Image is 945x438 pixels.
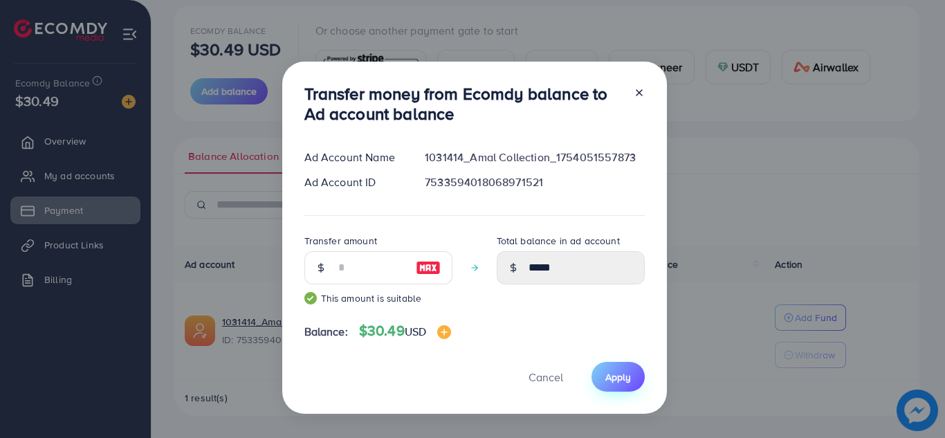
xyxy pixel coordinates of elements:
h4: $30.49 [359,322,451,340]
button: Cancel [511,362,580,392]
div: 7533594018068971521 [414,174,655,190]
span: Balance: [304,324,348,340]
span: USD [405,324,426,339]
img: image [416,259,441,276]
div: Ad Account ID [293,174,414,190]
label: Total balance in ad account [497,234,620,248]
button: Apply [591,362,645,392]
img: image [437,325,451,339]
div: 1031414_Amal Collection_1754051557873 [414,149,655,165]
label: Transfer amount [304,234,377,248]
small: This amount is suitable [304,291,452,305]
img: guide [304,292,317,304]
div: Ad Account Name [293,149,414,165]
h3: Transfer money from Ecomdy balance to Ad account balance [304,84,623,124]
span: Cancel [529,369,563,385]
span: Apply [605,370,631,384]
